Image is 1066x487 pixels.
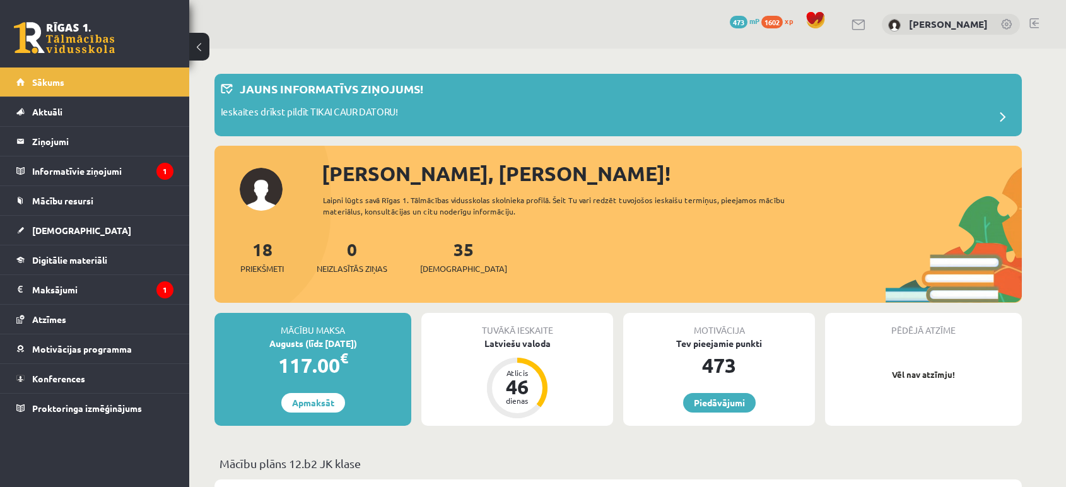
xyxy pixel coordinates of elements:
span: mP [749,16,759,26]
a: Piedāvājumi [683,393,756,413]
a: Rīgas 1. Tālmācības vidusskola [14,22,115,54]
span: Digitālie materiāli [32,254,107,266]
div: Augusts (līdz [DATE]) [214,337,411,350]
span: € [340,349,348,367]
a: Aktuāli [16,97,173,126]
a: Jauns informatīvs ziņojums! Ieskaites drīkst pildīt TIKAI CAUR DATORU! [221,80,1016,130]
img: Olivers Mortukāns [888,19,901,32]
div: Laipni lūgts savā Rīgas 1. Tālmācības vidusskolas skolnieka profilā. Šeit Tu vari redzēt tuvojošo... [323,194,807,217]
legend: Informatīvie ziņojumi [32,156,173,185]
div: Tev pieejamie punkti [623,337,815,350]
a: 0Neizlasītās ziņas [317,238,387,275]
span: [DEMOGRAPHIC_DATA] [32,225,131,236]
a: 473 mP [730,16,759,26]
span: Neizlasītās ziņas [317,262,387,275]
p: Jauns informatīvs ziņojums! [240,80,423,97]
legend: Maksājumi [32,275,173,304]
a: Sākums [16,67,173,97]
div: Atlicis [498,369,536,377]
a: 35[DEMOGRAPHIC_DATA] [420,238,507,275]
div: 473 [623,350,815,380]
p: Ieskaites drīkst pildīt TIKAI CAUR DATORU! [221,105,398,122]
span: Proktoringa izmēģinājums [32,402,142,414]
div: Mācību maksa [214,313,411,337]
div: 117.00 [214,350,411,380]
span: Atzīmes [32,314,66,325]
div: dienas [498,397,536,404]
a: Apmaksāt [281,393,345,413]
a: Atzīmes [16,305,173,334]
p: Mācību plāns 12.b2 JK klase [220,455,1017,472]
i: 1 [156,163,173,180]
a: Informatīvie ziņojumi1 [16,156,173,185]
a: Proktoringa izmēģinājums [16,394,173,423]
div: Motivācija [623,313,815,337]
a: 18Priekšmeti [240,238,284,275]
span: Konferences [32,373,85,384]
p: Vēl nav atzīmju! [831,368,1016,381]
a: Konferences [16,364,173,393]
a: [PERSON_NAME] [909,18,988,30]
i: 1 [156,281,173,298]
a: [DEMOGRAPHIC_DATA] [16,216,173,245]
a: 1602 xp [761,16,799,26]
span: 1602 [761,16,783,28]
div: Tuvākā ieskaite [421,313,613,337]
a: Latviešu valoda Atlicis 46 dienas [421,337,613,420]
div: 46 [498,377,536,397]
span: Sākums [32,76,64,88]
div: Pēdējā atzīme [825,313,1022,337]
a: Maksājumi1 [16,275,173,304]
span: Mācību resursi [32,195,93,206]
a: Mācību resursi [16,186,173,215]
span: 473 [730,16,747,28]
a: Ziņojumi [16,127,173,156]
span: [DEMOGRAPHIC_DATA] [420,262,507,275]
span: Motivācijas programma [32,343,132,355]
span: Aktuāli [32,106,62,117]
span: xp [785,16,793,26]
a: Motivācijas programma [16,334,173,363]
div: [PERSON_NAME], [PERSON_NAME]! [322,158,1022,189]
div: Latviešu valoda [421,337,613,350]
legend: Ziņojumi [32,127,173,156]
a: Digitālie materiāli [16,245,173,274]
span: Priekšmeti [240,262,284,275]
